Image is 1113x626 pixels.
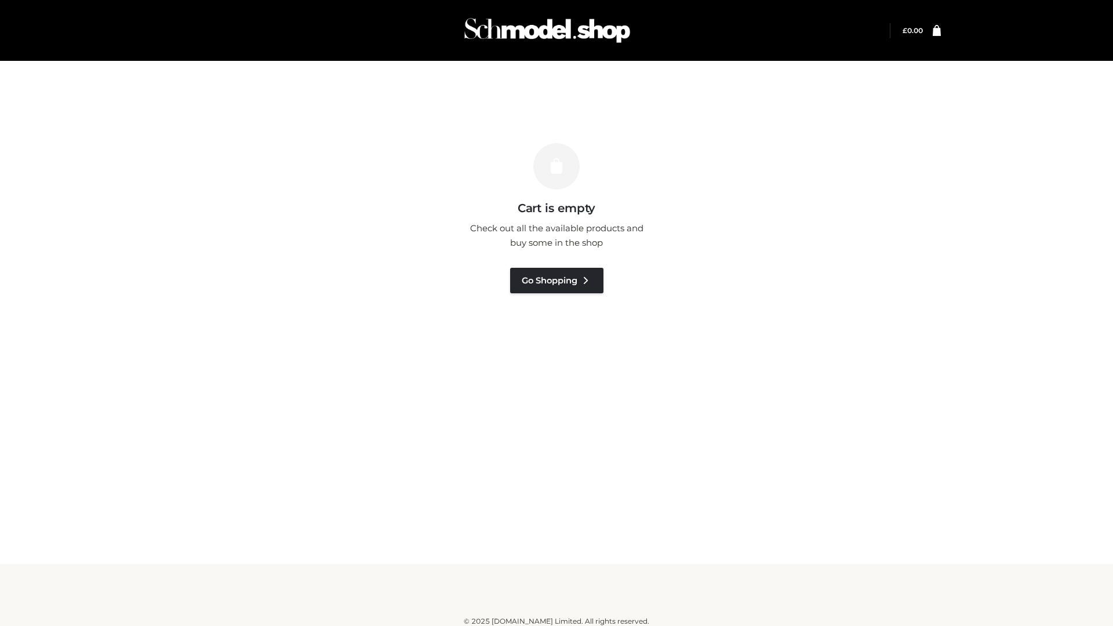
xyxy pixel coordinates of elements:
[198,201,915,215] h3: Cart is empty
[903,26,923,35] a: £0.00
[903,26,907,35] span: £
[460,8,634,53] img: Schmodel Admin 964
[510,268,603,293] a: Go Shopping
[464,221,649,250] p: Check out all the available products and buy some in the shop
[903,26,923,35] bdi: 0.00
